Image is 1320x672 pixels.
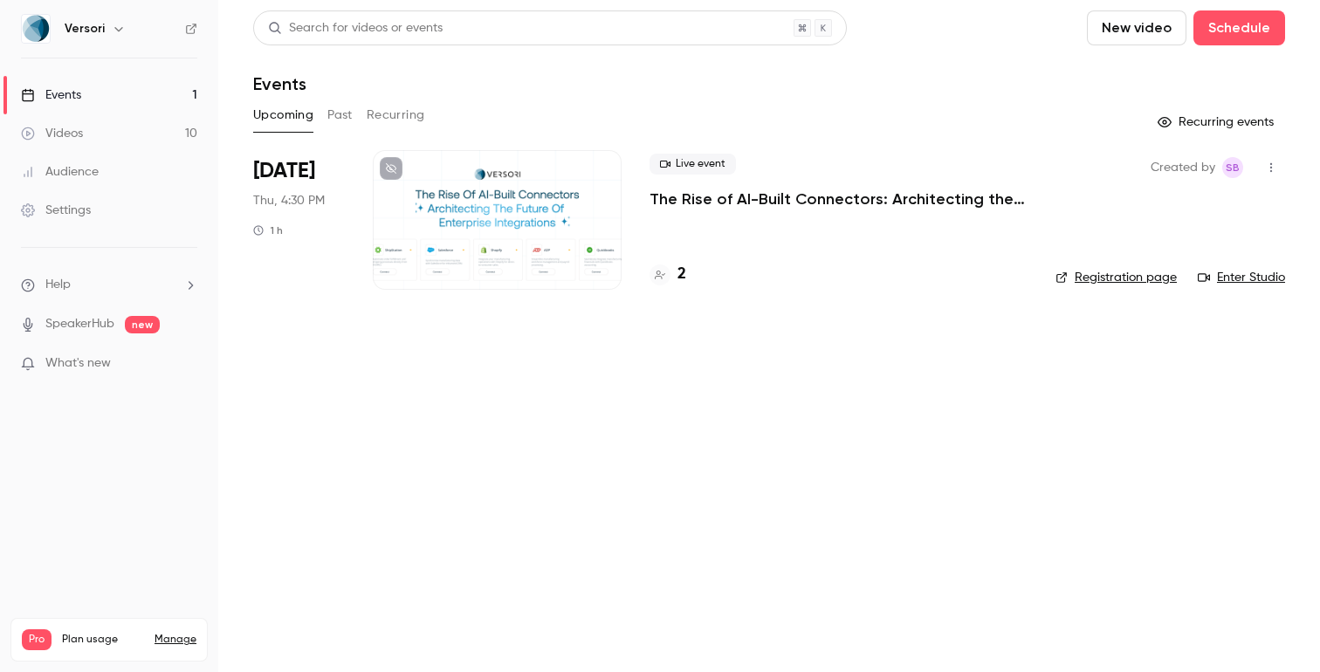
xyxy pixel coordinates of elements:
[155,633,196,647] a: Manage
[65,20,105,38] h6: Versori
[21,86,81,104] div: Events
[253,101,313,129] button: Upcoming
[176,356,197,372] iframe: Noticeable Trigger
[253,157,315,185] span: [DATE]
[253,192,325,209] span: Thu, 4:30 PM
[21,125,83,142] div: Videos
[21,163,99,181] div: Audience
[650,263,686,286] a: 2
[1222,157,1243,178] span: Sophie Burgess
[45,315,114,333] a: SpeakerHub
[1151,157,1215,178] span: Created by
[21,276,197,294] li: help-dropdown-opener
[1055,269,1177,286] a: Registration page
[1198,269,1285,286] a: Enter Studio
[45,354,111,373] span: What's new
[253,73,306,94] h1: Events
[650,189,1028,209] a: The Rise of AI-Built Connectors: Architecting the Future of Enterprise Integration
[21,202,91,219] div: Settings
[268,19,443,38] div: Search for videos or events
[62,633,144,647] span: Plan usage
[253,223,283,237] div: 1 h
[1150,108,1285,136] button: Recurring events
[253,150,345,290] div: Oct 2 Thu, 4:30 PM (Europe/London)
[1193,10,1285,45] button: Schedule
[327,101,353,129] button: Past
[1226,157,1240,178] span: SB
[367,101,425,129] button: Recurring
[677,263,686,286] h4: 2
[22,15,50,43] img: Versori
[1087,10,1186,45] button: New video
[125,316,160,333] span: new
[650,154,736,175] span: Live event
[45,276,71,294] span: Help
[22,629,52,650] span: Pro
